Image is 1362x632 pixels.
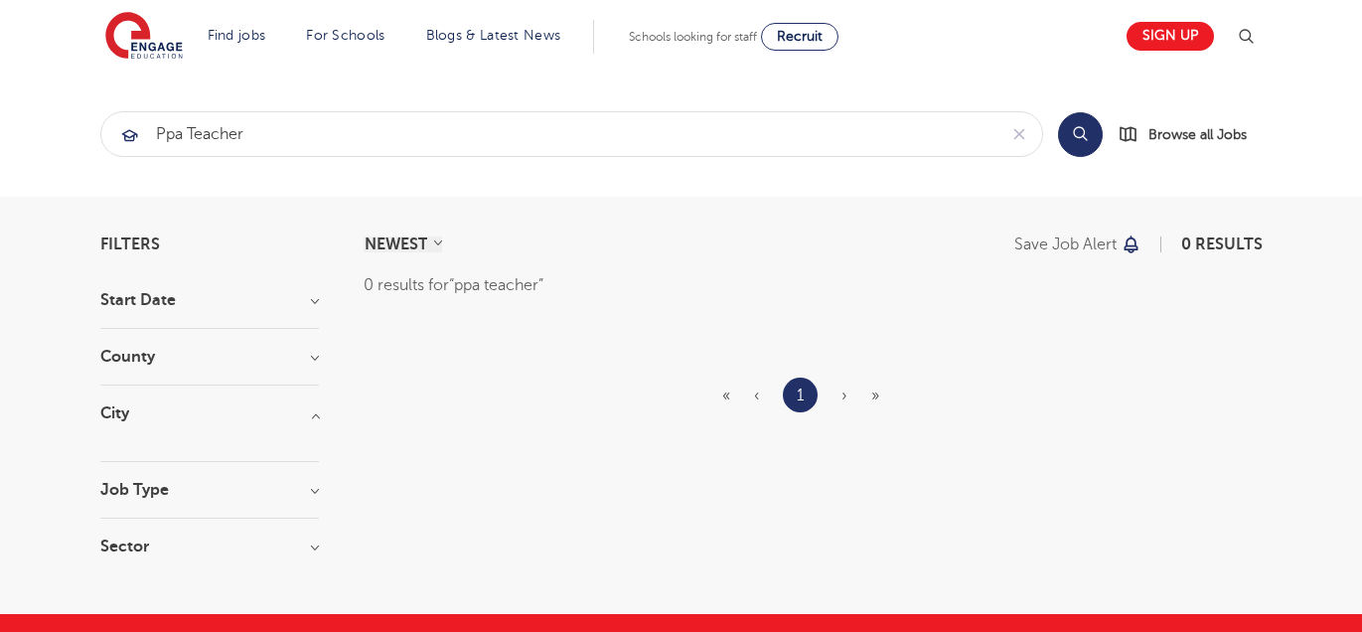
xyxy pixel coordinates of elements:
a: For Schools [306,28,384,43]
span: » [871,387,879,404]
h3: County [100,349,319,365]
a: 1 [797,383,804,408]
input: Submit [101,112,996,156]
span: « [722,387,730,404]
button: Save job alert [1014,237,1142,252]
div: 0 results for [364,272,1263,298]
div: Submit [100,111,1043,157]
img: Engage Education [105,12,183,62]
span: Recruit [777,29,823,44]
span: Filters [100,237,160,252]
a: Sign up [1127,22,1214,51]
p: Save job alert [1014,237,1117,252]
a: Find jobs [208,28,266,43]
h3: Start Date [100,292,319,308]
h3: City [100,405,319,421]
h3: Sector [100,539,319,554]
span: Browse all Jobs [1148,123,1247,146]
span: ‹ [754,387,759,404]
q: ppa teacher [449,276,543,294]
a: Blogs & Latest News [426,28,561,43]
span: Schools looking for staff [629,30,757,44]
span: 0 results [1181,236,1263,253]
span: › [841,387,847,404]
a: Recruit [761,23,838,51]
button: Clear [996,112,1042,156]
a: Browse all Jobs [1119,123,1263,146]
h3: Job Type [100,482,319,498]
button: Search [1058,112,1103,157]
